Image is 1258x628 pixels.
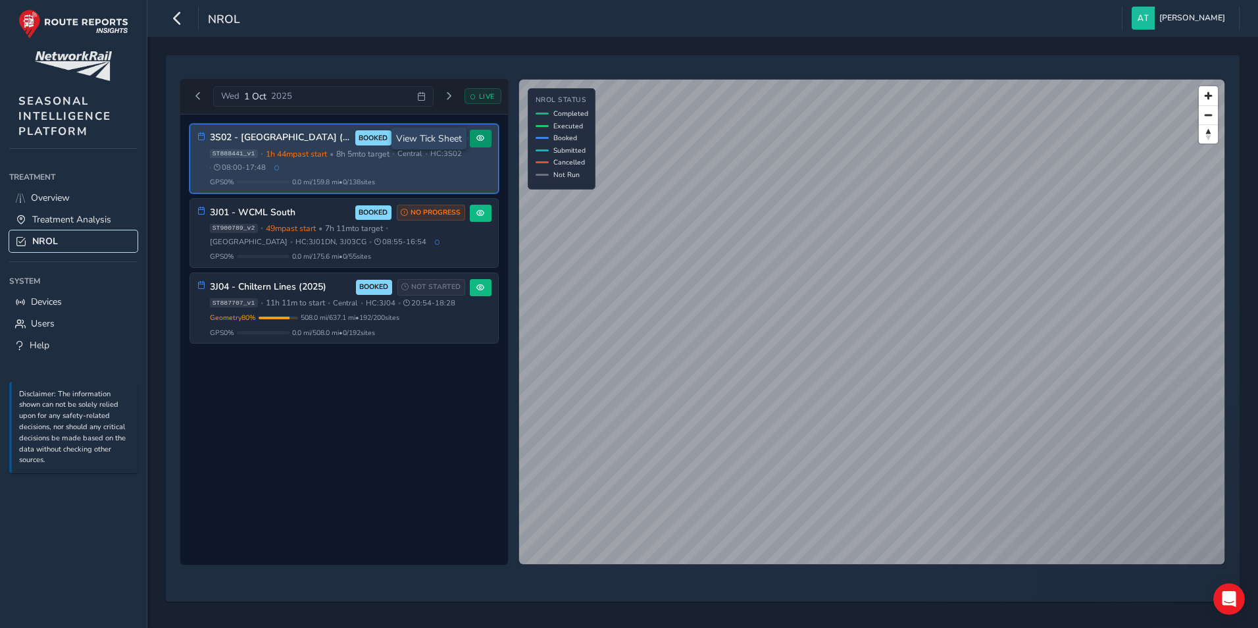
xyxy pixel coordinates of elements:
[32,235,58,248] span: NROL
[31,317,55,330] span: Users
[188,88,209,105] button: Previous day
[386,224,388,232] span: •
[361,300,363,307] span: •
[292,251,371,261] span: 0.0 mi / 175.6 mi • 0 / 55 sites
[359,282,388,292] span: BOOKED
[411,133,461,144] span: NO PROGRESS
[292,177,375,187] span: 0.0 mi / 159.8 mi • 0 / 138 sites
[9,209,138,230] a: Treatment Analysis
[210,298,258,307] span: ST887707_v1
[359,207,388,218] span: BOOKED
[208,11,240,30] span: NROL
[519,80,1224,564] canvas: Map
[374,237,426,247] span: 08:55 - 16:54
[9,291,138,313] a: Devices
[369,238,372,246] span: •
[210,237,288,247] span: [GEOGRAPHIC_DATA]
[9,271,138,291] div: System
[411,282,461,292] span: NOT STARTED
[330,149,334,159] span: •
[210,207,351,219] h3: 3J01 - WCML South
[32,213,111,226] span: Treatment Analysis
[1199,124,1218,144] button: Reset bearing to north
[244,90,266,103] span: 1 Oct
[536,96,588,105] h4: NROL Status
[9,167,138,187] div: Treatment
[19,389,131,467] p: Disclaimer: The information shown can not be solely relied upon for any safety-related decisions,...
[318,223,322,234] span: •
[553,133,577,143] span: Booked
[553,109,588,118] span: Completed
[392,150,395,157] span: •
[438,88,460,105] button: Next day
[1199,105,1218,124] button: Zoom out
[403,298,455,308] span: 20:54 - 18:28
[411,207,461,218] span: NO PROGRESS
[266,149,327,159] span: 1h 44m past start
[261,224,263,232] span: •
[210,282,351,293] h3: 3J04 - Chiltern Lines (2025)
[425,150,428,157] span: •
[479,92,495,101] span: LIVE
[210,149,258,159] span: ST888441_v1
[271,90,292,102] span: 2025
[301,313,399,323] span: 508.0 mi / 637.1 mi • 192 / 200 sites
[336,149,390,159] span: 8h 5m to target
[553,121,583,131] span: Executed
[397,149,422,159] span: Central
[9,230,138,252] a: NROL
[210,328,234,338] span: GPS 0 %
[9,334,138,356] a: Help
[31,192,70,204] span: Overview
[1159,7,1225,30] span: [PERSON_NAME]
[31,296,62,308] span: Devices
[553,170,580,180] span: Not Run
[1199,86,1218,105] button: Zoom in
[430,149,462,159] span: HC: 3S02
[18,93,111,139] span: SEASONAL INTELLIGENCE PLATFORM
[1132,7,1230,30] button: [PERSON_NAME]
[210,224,258,233] span: ST900789_v2
[398,300,401,307] span: •
[292,328,375,338] span: 0.0 mi / 508.0 mi • 0 / 192 sites
[366,298,395,308] span: HC: 3J04
[553,145,586,155] span: Submitted
[328,300,330,307] span: •
[35,51,112,81] img: customer logo
[18,9,128,39] img: rr logo
[553,157,585,167] span: Cancelled
[325,223,383,234] span: 7h 11m to target
[221,90,239,102] span: Wed
[209,164,211,171] span: •
[261,300,263,307] span: •
[333,298,357,308] span: Central
[1213,583,1245,615] iframe: Intercom live chat
[266,298,325,308] span: 11h 11m to start
[359,133,388,144] span: BOOKED
[210,132,351,144] h3: 3S02 - [GEOGRAPHIC_DATA] (2025)
[261,150,263,157] span: •
[210,177,234,187] span: GPS 0 %
[9,313,138,334] a: Users
[290,238,293,246] span: •
[210,313,256,323] span: Geometry 80 %
[30,339,49,352] span: Help
[1132,7,1155,30] img: diamond-layout
[210,251,234,261] span: GPS 0 %
[295,237,366,247] span: HC: 3J01DN, 3J03CG
[214,163,266,172] span: 08:00 - 17:48
[9,187,138,209] a: Overview
[266,223,316,234] span: 49m past start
